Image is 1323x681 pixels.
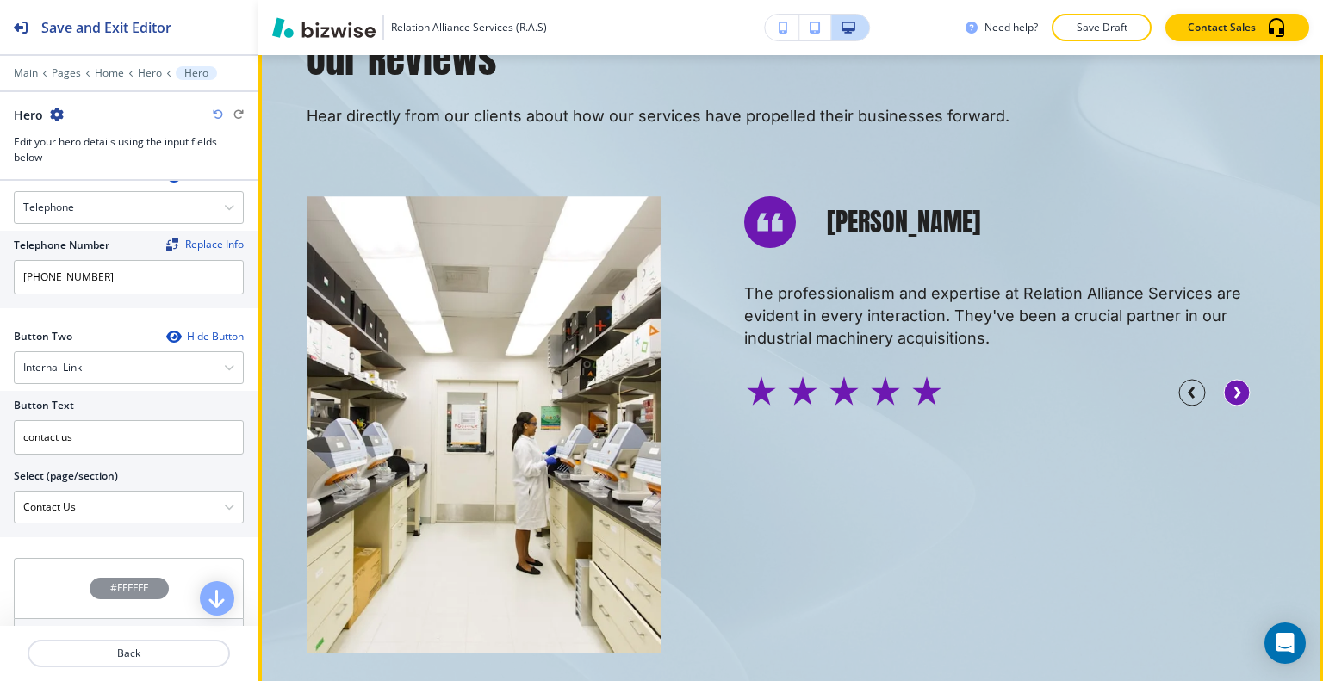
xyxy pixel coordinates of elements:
[176,66,217,80] button: Hero
[391,20,547,35] h3: Relation Alliance Services (R.A.S)
[184,67,208,79] p: Hero
[166,238,244,252] span: Find and replace this information across Bizwise
[14,468,118,484] h2: Select (page/section)
[1052,14,1152,41] button: Save Draft
[166,238,178,251] img: Replace
[307,105,1275,127] p: Hear directly from our clients about how our services have propelled their businesses forward.
[15,492,224,522] input: Manual Input
[110,580,148,596] h4: #FFFFFF
[14,106,43,124] h2: Hero
[166,170,244,183] button: Hide Button
[272,15,547,40] button: Relation Alliance Services (R.A.S)
[28,640,230,667] button: Back
[14,398,74,413] h2: Button Text
[14,238,109,253] h2: Telephone Number
[52,67,81,79] button: Pages
[984,20,1038,35] h3: Need help?
[166,238,244,251] button: ReplaceReplace Info
[14,134,244,165] h3: Edit your hero details using the input fields below
[95,67,124,79] button: Home
[307,34,1275,85] h3: Our Reviews
[138,67,162,79] button: Hero
[1264,622,1306,664] div: Open Intercom Messenger
[307,196,661,653] img: 3a8a19d180143c9f4577aa86cd6df1ca.webp
[272,17,376,38] img: Bizwise Logo
[29,646,228,661] p: Back
[14,558,244,649] button: #FFFFFFBackground Color
[23,360,82,375] h4: Internal Link
[41,17,171,38] h2: Save and Exit Editor
[86,626,172,641] h4: Background Color
[14,329,72,344] h2: Button Two
[827,205,981,239] h5: [PERSON_NAME]
[1188,20,1256,35] p: Contact Sales
[23,200,74,215] h4: Telephone
[1165,14,1309,41] button: Contact Sales
[166,238,244,251] div: Replace Info
[744,282,1275,350] p: The professionalism and expertise at Relation Alliance Services are evident in every interaction....
[14,67,38,79] button: Main
[1074,20,1129,35] p: Save Draft
[166,330,244,344] button: Hide Button
[14,260,244,294] input: Ex. 561-222-1111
